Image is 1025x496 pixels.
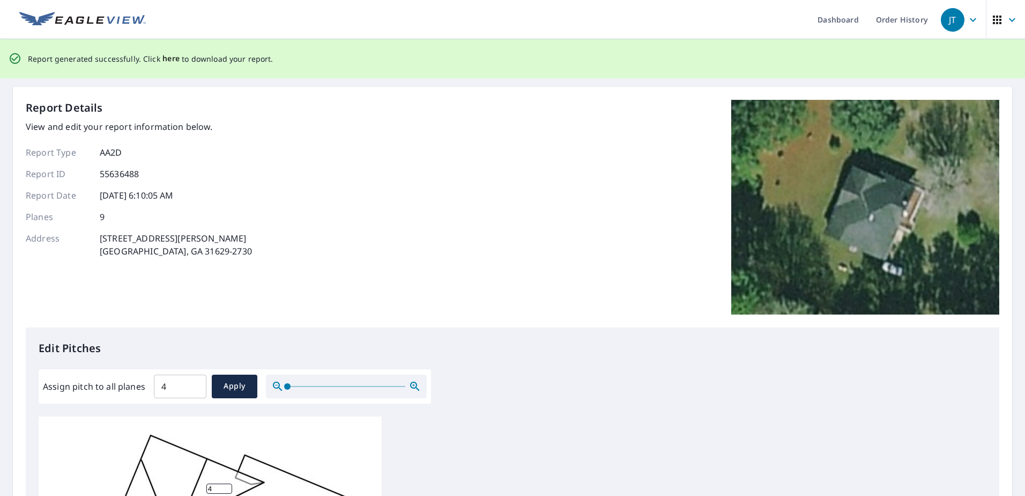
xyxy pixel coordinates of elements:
p: Edit Pitches [39,340,986,356]
label: Assign pitch to all planes [43,380,145,393]
input: 00.0 [154,371,206,402]
img: Top image [731,100,999,315]
p: 55636488 [100,167,139,180]
p: Planes [26,210,90,223]
p: Report Details [26,100,103,116]
img: EV Logo [19,12,146,28]
p: Address [26,232,90,258]
button: Apply [212,375,257,398]
p: Report Type [26,146,90,159]
p: Report generated successfully. Click to download your report. [28,52,273,65]
button: here [162,52,180,65]
p: Report Date [26,189,90,202]
p: [DATE] 6:10:05 AM [100,189,174,202]
p: Report ID [26,167,90,180]
span: Apply [220,380,249,393]
p: View and edit your report information below. [26,120,252,133]
div: JT [941,8,964,32]
p: [STREET_ADDRESS][PERSON_NAME] [GEOGRAPHIC_DATA], GA 31629-2730 [100,232,252,258]
p: AA2D [100,146,122,159]
p: 9 [100,210,105,223]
